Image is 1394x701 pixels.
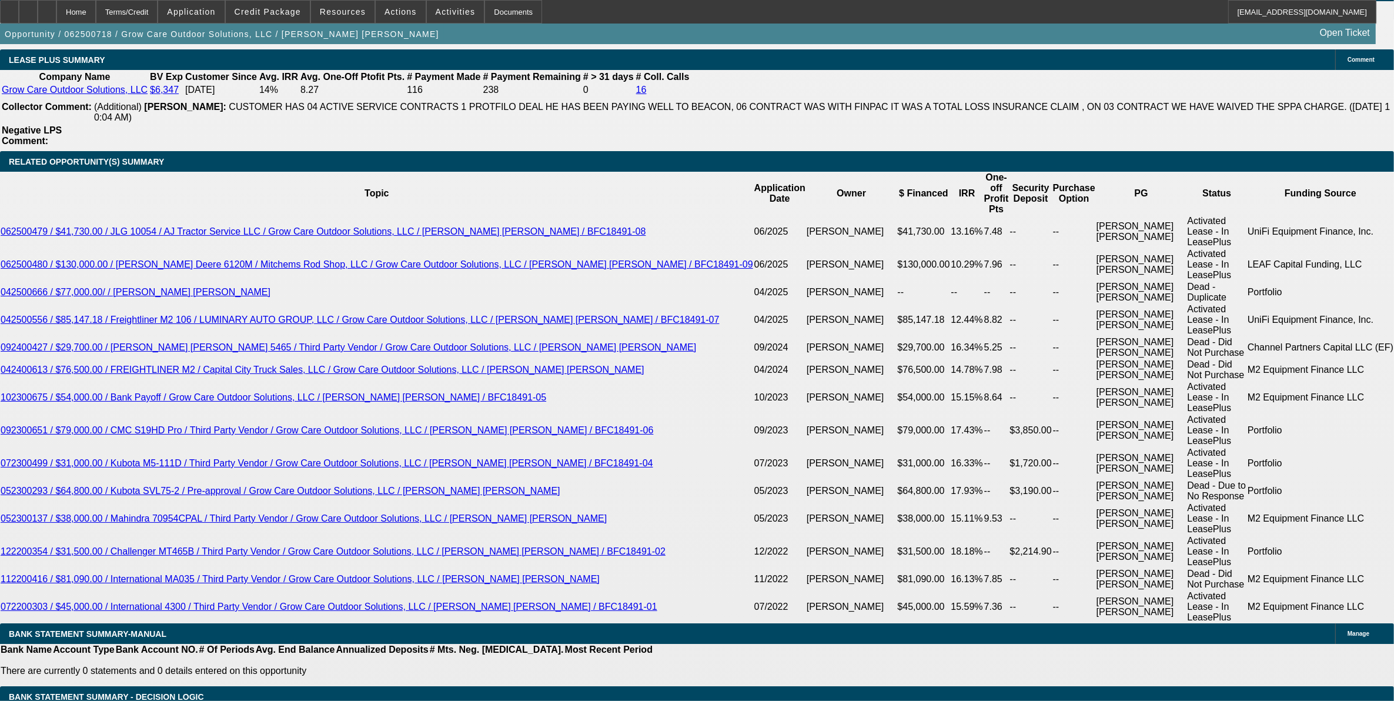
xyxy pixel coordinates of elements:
td: -- [951,281,984,303]
td: 10/2023 [754,381,806,414]
button: Activities [427,1,484,23]
td: Dead - Duplicate [1186,281,1246,303]
td: $29,700.00 [897,336,951,359]
td: $2,214.90 [1009,535,1052,568]
td: 7.98 [984,359,1009,381]
td: Activated Lease - In LeasePlus [1186,535,1246,568]
a: 062500480 / $130,000.00 / [PERSON_NAME] Deere 6120M / Mitchems Rod Shop, LLC / Grow Care Outdoor ... [1,259,753,269]
td: $31,000.00 [897,447,951,480]
b: Negative LPS Comment: [2,125,62,146]
th: # Of Periods [199,644,255,656]
td: UniFi Equipment Finance, Inc. [1247,303,1394,336]
td: M2 Equipment Finance LLC [1247,359,1394,381]
td: -- [897,281,951,303]
td: -- [1009,359,1052,381]
th: Purchase Option [1052,172,1096,215]
td: [PERSON_NAME] [PERSON_NAME] [1096,336,1187,359]
td: -- [1052,535,1096,568]
span: Activities [436,7,476,16]
td: 0 [583,84,634,96]
b: Customer Since [185,72,257,82]
td: 12.44% [951,303,984,336]
td: Dead - Due to No Response [1186,480,1246,502]
td: [PERSON_NAME] [PERSON_NAME] [1096,215,1187,248]
td: [DATE] [185,84,258,96]
b: Avg. IRR [259,72,298,82]
td: [PERSON_NAME] [806,359,897,381]
span: (Additional) [94,102,142,112]
span: Comment [1348,56,1375,63]
td: [PERSON_NAME] [PERSON_NAME] [1096,281,1187,303]
td: -- [1009,248,1052,281]
span: LEASE PLUS SUMMARY [9,55,105,65]
span: Resources [320,7,366,16]
td: Activated Lease - In LeasePlus [1186,248,1246,281]
td: 7.48 [984,215,1009,248]
a: 092400427 / $29,700.00 / [PERSON_NAME] [PERSON_NAME] 5465 / Third Party Vendor / Grow Care Outdoo... [1,342,696,352]
a: 072200303 / $45,000.00 / International 4300 / Third Party Vendor / Grow Care Outdoor Solutions, L... [1,602,657,612]
a: 042400613 / $76,500.00 / FREIGHTLINER M2 / Capital City Truck Sales, LLC / Grow Care Outdoor Solu... [1,365,644,375]
b: # > 31 days [583,72,634,82]
td: 7.36 [984,590,1009,623]
td: [PERSON_NAME] [PERSON_NAME] [1096,303,1187,336]
td: 12/2022 [754,535,806,568]
td: 06/2025 [754,248,806,281]
td: -- [1052,248,1096,281]
td: $76,500.00 [897,359,951,381]
th: # Mts. Neg. [MEDICAL_DATA]. [429,644,564,656]
a: Open Ticket [1315,23,1375,43]
td: 04/2025 [754,281,806,303]
span: Manage [1348,630,1369,637]
button: Credit Package [226,1,310,23]
b: # Coll. Calls [636,72,690,82]
td: 238 [483,84,581,96]
td: $41,730.00 [897,215,951,248]
td: Activated Lease - In LeasePlus [1186,502,1246,535]
td: Portfolio [1247,535,1394,568]
a: 112200416 / $81,090.00 / International MA035 / Third Party Vendor / Grow Care Outdoor Solutions, ... [1,574,600,584]
td: 5.25 [984,336,1009,359]
th: Avg. End Balance [255,644,336,656]
td: 10.29% [951,248,984,281]
td: [PERSON_NAME] [PERSON_NAME] [1096,359,1187,381]
td: -- [1052,381,1096,414]
td: $81,090.00 [897,568,951,590]
span: Opportunity / 062500718 / Grow Care Outdoor Solutions, LLC / [PERSON_NAME] [PERSON_NAME] [5,29,439,39]
td: 09/2024 [754,336,806,359]
td: M2 Equipment Finance LLC [1247,590,1394,623]
th: Security Deposit [1009,172,1052,215]
a: 092300651 / $79,000.00 / CMC S19HD Pro / Third Party Vendor / Grow Care Outdoor Solutions, LLC / ... [1,425,653,435]
td: -- [1052,336,1096,359]
td: Dead - Did Not Purchase [1186,568,1246,590]
td: -- [1009,336,1052,359]
td: $3,190.00 [1009,480,1052,502]
td: Activated Lease - In LeasePlus [1186,414,1246,447]
td: -- [1009,281,1052,303]
td: 11/2022 [754,568,806,590]
td: 8.82 [984,303,1009,336]
td: $3,850.00 [1009,414,1052,447]
p: There are currently 0 statements and 0 details entered on this opportunity [1,666,653,676]
td: [PERSON_NAME] [PERSON_NAME] [1096,381,1187,414]
td: 16.33% [951,447,984,480]
td: 9.53 [984,502,1009,535]
td: 13.16% [951,215,984,248]
td: -- [1009,215,1052,248]
td: 16.13% [951,568,984,590]
td: 09/2023 [754,414,806,447]
td: -- [1052,281,1096,303]
button: Actions [376,1,426,23]
td: [PERSON_NAME] [806,248,897,281]
td: 05/2023 [754,480,806,502]
td: [PERSON_NAME] [806,215,897,248]
td: -- [1009,568,1052,590]
td: [PERSON_NAME] [806,447,897,480]
td: -- [1009,303,1052,336]
td: -- [1052,359,1096,381]
td: [PERSON_NAME] [PERSON_NAME] [1096,414,1187,447]
td: $38,000.00 [897,502,951,535]
a: 042500556 / $85,147.18 / Freightliner M2 106 / LUMINARY AUTO GROUP, LLC / Grow Care Outdoor Solut... [1,315,720,325]
td: [PERSON_NAME] [PERSON_NAME] [1096,502,1187,535]
b: BV Exp [150,72,183,82]
td: -- [1052,480,1096,502]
